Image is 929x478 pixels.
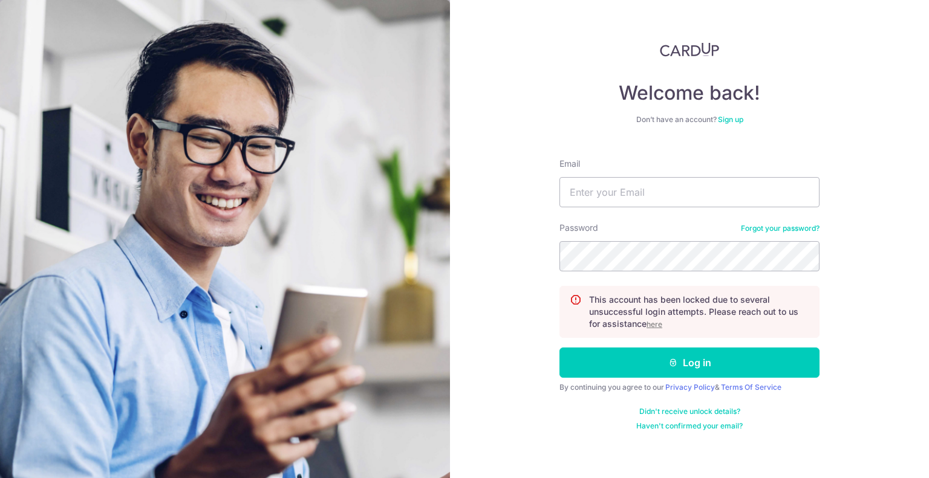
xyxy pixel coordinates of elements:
a: Didn't receive unlock details? [639,407,740,416]
label: Password [559,222,598,234]
h4: Welcome back! [559,81,820,105]
a: here [647,320,662,329]
img: CardUp Logo [660,42,719,57]
div: Don’t have an account? [559,115,820,124]
input: Enter your Email [559,177,820,207]
a: Forgot your password? [741,224,820,233]
button: Log in [559,347,820,378]
a: Haven't confirmed your email? [636,421,743,431]
p: This account has been locked due to several unsuccessful login attempts. Please reach out to us f... [589,294,809,330]
a: Privacy Policy [665,383,715,392]
label: Email [559,158,580,170]
div: By continuing you agree to our & [559,383,820,392]
a: Sign up [718,115,743,124]
a: Terms Of Service [721,383,781,392]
